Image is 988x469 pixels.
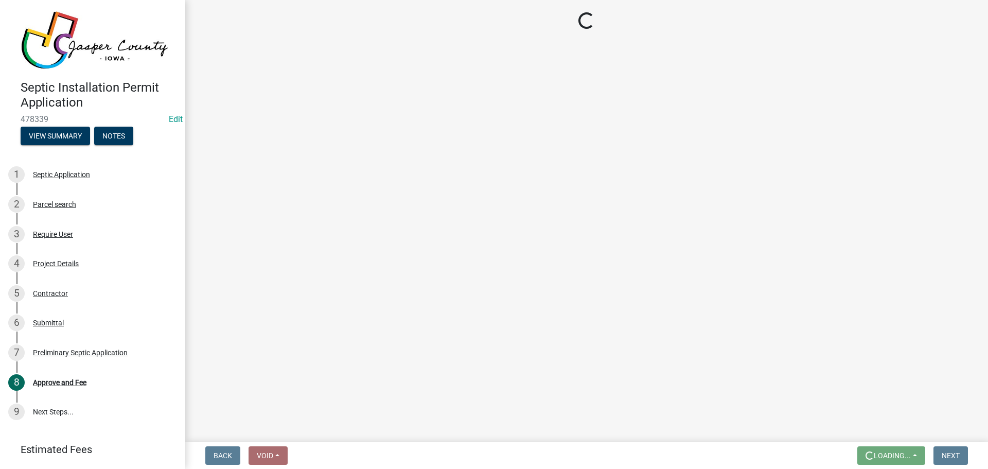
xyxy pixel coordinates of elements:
wm-modal-confirm: Summary [21,132,90,141]
span: Loading... [874,451,911,460]
button: View Summary [21,127,90,145]
div: 4 [8,255,25,272]
div: Submittal [33,319,64,326]
wm-modal-confirm: Edit Application Number [169,114,183,124]
div: Approve and Fee [33,379,86,386]
span: Back [214,451,232,460]
div: 6 [8,315,25,331]
div: Septic Application [33,171,90,178]
a: Edit [169,114,183,124]
button: Void [249,446,288,465]
span: 478339 [21,114,165,124]
a: Estimated Fees [8,439,169,460]
div: 3 [8,226,25,242]
div: Require User [33,231,73,238]
button: Back [205,446,240,465]
div: Preliminary Septic Application [33,349,128,356]
span: Void [257,451,273,460]
div: Project Details [33,260,79,267]
wm-modal-confirm: Notes [94,132,133,141]
div: 7 [8,344,25,361]
div: 2 [8,196,25,213]
img: Jasper County, Iowa [21,11,169,70]
button: Loading... [857,446,925,465]
div: 8 [8,374,25,391]
div: Parcel search [33,201,76,208]
div: Contractor [33,290,68,297]
div: 9 [8,404,25,420]
div: 5 [8,285,25,302]
h4: Septic Installation Permit Application [21,80,177,110]
button: Next [933,446,968,465]
button: Notes [94,127,133,145]
span: Next [942,451,960,460]
div: 1 [8,166,25,183]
